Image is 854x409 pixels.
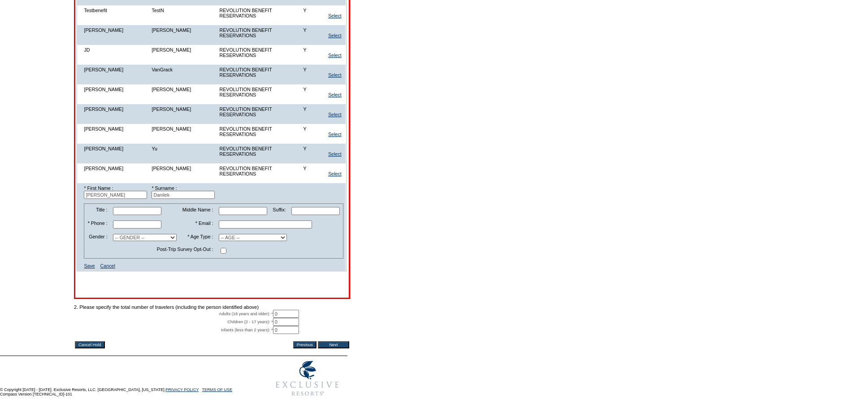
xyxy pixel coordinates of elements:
[328,33,342,38] a: Select
[217,124,301,139] td: REVOLUTION BENEFIT RESERVATIONS
[85,232,109,243] td: Gender :
[82,163,149,179] td: [PERSON_NAME]
[75,341,105,348] input: Cancel Hold
[82,25,149,40] td: [PERSON_NAME]
[328,151,342,157] a: Select
[82,65,149,80] td: [PERSON_NAME]
[82,5,149,21] td: Testbenefit
[301,25,326,40] td: Y
[328,13,342,18] a: Select
[217,45,301,60] td: REVOLUTION BENEFIT RESERVATIONS
[301,104,326,119] td: Y
[328,92,342,97] a: Select
[149,104,217,119] td: [PERSON_NAME]
[149,163,217,179] td: [PERSON_NAME]
[74,310,273,318] td: Adults (18 years and older): *
[180,205,215,217] td: Middle Name :
[82,144,149,159] td: [PERSON_NAME]
[82,183,149,201] td: * First Name :
[85,244,215,257] td: Post-Trip Survey Opt-Out :
[85,205,109,217] td: Title :
[82,45,149,60] td: JD
[301,45,326,60] td: Y
[84,263,95,268] a: Save
[328,112,342,117] a: Select
[202,387,233,392] a: TERMS OF USE
[217,5,301,21] td: REVOLUTION BENEFIT RESERVATIONS
[301,144,326,159] td: Y
[149,124,217,139] td: [PERSON_NAME]
[318,341,349,348] input: Next
[217,163,301,179] td: REVOLUTION BENEFIT RESERVATIONS
[328,171,342,176] a: Select
[74,304,350,310] td: 2. Please specify the total number of travelers (including the person identified above)
[165,387,199,392] a: PRIVACY POLICY
[149,45,217,60] td: [PERSON_NAME]
[217,25,301,40] td: REVOLUTION BENEFIT RESERVATIONS
[217,104,301,119] td: REVOLUTION BENEFIT RESERVATIONS
[267,356,347,401] img: Exclusive Resorts
[149,144,217,159] td: Yu
[100,263,115,268] a: Cancel
[217,65,301,80] td: REVOLUTION BENEFIT RESERVATIONS
[180,232,215,243] td: * Age Type :
[85,218,109,231] td: * Phone :
[149,25,217,40] td: [PERSON_NAME]
[301,163,326,179] td: Y
[270,205,288,217] td: Suffix:
[180,218,215,231] td: * Email :
[82,124,149,139] td: [PERSON_NAME]
[328,53,342,58] a: Select
[74,326,273,334] td: Infants (less than 2 years): *
[82,104,149,119] td: [PERSON_NAME]
[301,84,326,100] td: Y
[74,318,273,326] td: Children (2 - 17 years): *
[149,84,217,100] td: [PERSON_NAME]
[328,132,342,137] a: Select
[293,341,316,348] input: Previous
[149,183,217,201] td: * Surname :
[82,84,149,100] td: [PERSON_NAME]
[301,65,326,80] td: Y
[149,65,217,80] td: VanGrack
[328,72,342,78] a: Select
[301,5,326,21] td: Y
[149,5,217,21] td: TestN
[217,84,301,100] td: REVOLUTION BENEFIT RESERVATIONS
[301,124,326,139] td: Y
[217,144,301,159] td: REVOLUTION BENEFIT RESERVATIONS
